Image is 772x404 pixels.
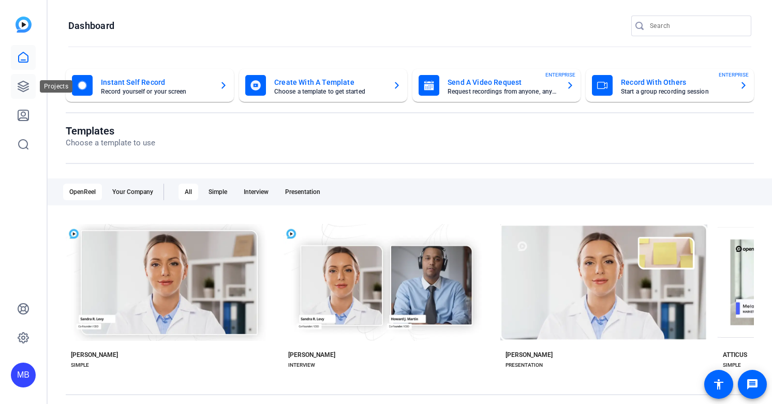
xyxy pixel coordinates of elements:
mat-card-title: Instant Self Record [101,76,211,88]
div: ATTICUS [723,351,747,359]
div: OpenReel [63,184,102,200]
div: Projects [40,80,72,93]
div: SIMPLE [723,361,741,369]
div: [PERSON_NAME] [71,351,118,359]
div: [PERSON_NAME] [288,351,335,359]
button: Instant Self RecordRecord yourself or your screen [66,69,234,102]
div: INTERVIEW [288,361,315,369]
div: MB [11,363,36,387]
mat-card-title: Record With Others [621,76,731,88]
div: All [179,184,198,200]
button: Record With OthersStart a group recording sessionENTERPRISE [586,69,754,102]
mat-card-subtitle: Choose a template to get started [274,88,384,95]
div: SIMPLE [71,361,89,369]
mat-icon: message [746,378,759,391]
button: Create With A TemplateChoose a template to get started [239,69,407,102]
mat-icon: accessibility [712,378,725,391]
mat-card-subtitle: Record yourself or your screen [101,88,211,95]
button: Send A Video RequestRequest recordings from anyone, anywhereENTERPRISE [412,69,581,102]
div: Simple [202,184,233,200]
input: Search [650,20,743,32]
h1: Dashboard [68,20,114,32]
mat-card-subtitle: Request recordings from anyone, anywhere [448,88,558,95]
p: Choose a template to use [66,137,155,149]
mat-card-title: Create With A Template [274,76,384,88]
mat-card-subtitle: Start a group recording session [621,88,731,95]
h1: Templates [66,125,155,137]
div: PRESENTATION [506,361,543,369]
div: Your Company [106,184,159,200]
span: ENTERPRISE [719,71,749,79]
span: ENTERPRISE [545,71,575,79]
div: Presentation [279,184,326,200]
div: [PERSON_NAME] [506,351,553,359]
mat-card-title: Send A Video Request [448,76,558,88]
img: blue-gradient.svg [16,17,32,33]
div: Interview [237,184,275,200]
